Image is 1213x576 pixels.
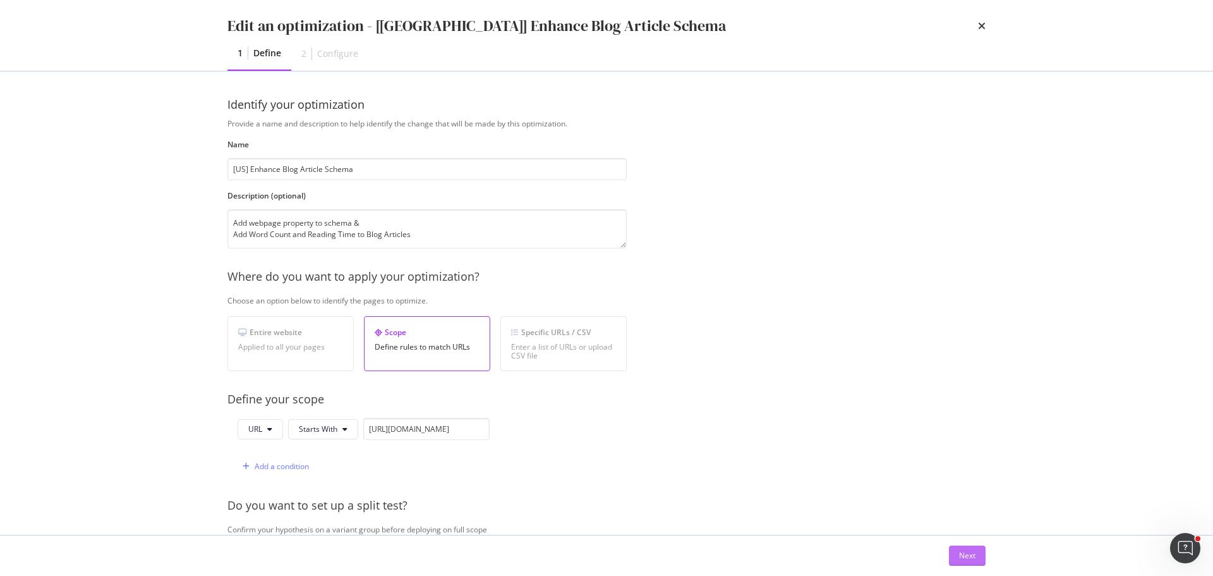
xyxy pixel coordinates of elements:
button: Add a condition [238,457,309,477]
textarea: Add webpage property to schema & Add Word Count and Reading Time to Blog Articles [227,209,627,248]
div: Define [253,47,281,59]
div: Identify your optimization [227,97,986,113]
div: 2 [301,47,306,60]
div: Do you want to set up a split test? [227,498,1048,514]
div: Configure [317,47,358,60]
div: Edit an optimization - [[GEOGRAPHIC_DATA]] Enhance Blog Article Schema [227,15,726,37]
div: Entire website [238,327,343,338]
div: Next [959,550,975,561]
div: Define rules to match URLs [375,343,480,352]
div: Provide a name and description to help identify the change that will be made by this optimization. [227,118,1048,129]
button: Next [949,546,986,566]
span: URL [248,424,262,434]
div: Enter a list of URLs or upload CSV file [511,343,616,360]
span: Starts With [299,424,337,434]
div: Scope [375,327,480,338]
div: 1 [238,47,243,59]
div: Where do you want to apply your optimization? [227,269,1048,285]
div: Define your scope [227,391,1048,408]
input: Enter an optimization name to easily find it back [227,158,627,180]
div: Confirm your hypothesis on a variant group before deploying on full scope [227,524,1048,535]
label: Description (optional) [227,190,627,201]
div: times [978,15,986,37]
div: Specific URLs / CSV [511,327,616,338]
div: Applied to all your pages [238,343,343,352]
button: URL [238,419,283,439]
button: Starts With [288,419,358,439]
iframe: Intercom live chat [1170,533,1200,563]
label: Name [227,139,627,150]
div: Add a condition [255,461,309,472]
div: Choose an option below to identify the pages to optimize. [227,295,1048,306]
